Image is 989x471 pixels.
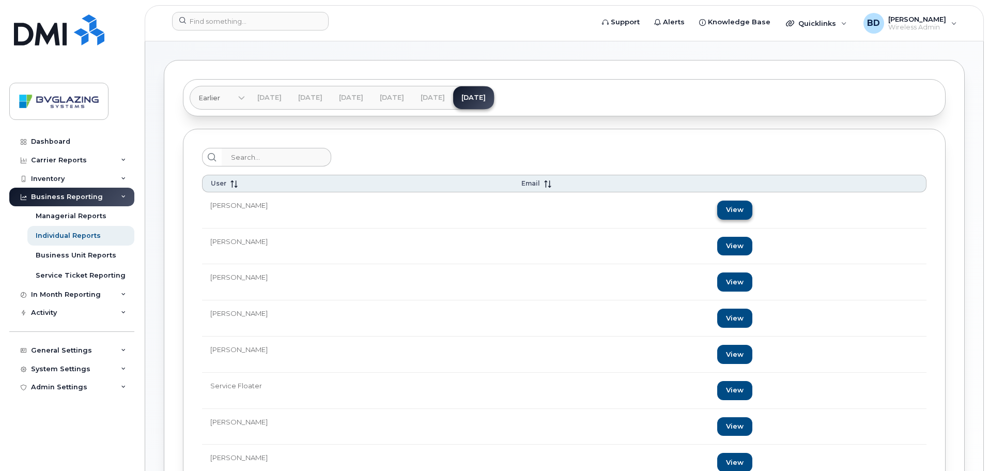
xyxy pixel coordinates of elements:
a: View [717,237,752,256]
a: Earlier [190,86,245,109]
td: Service Floater [202,373,513,409]
a: View [717,309,752,328]
span: User [211,179,226,187]
a: [DATE] [372,86,412,109]
a: View [717,272,752,292]
a: [DATE] [453,86,494,109]
a: View [717,381,752,400]
a: View [717,201,752,220]
a: [DATE] [331,86,372,109]
a: [DATE] [249,86,290,109]
span: Email [521,179,540,187]
td: [PERSON_NAME] [202,264,513,300]
a: View [717,417,752,436]
span: Earlier [198,93,220,103]
a: [DATE] [412,86,453,109]
td: [PERSON_NAME] [202,229,513,265]
td: [PERSON_NAME] [202,337,513,373]
a: [DATE] [290,86,331,109]
a: View [717,345,752,364]
td: [PERSON_NAME] [202,409,513,445]
input: Search... [222,148,331,166]
td: [PERSON_NAME] [202,192,513,229]
td: [PERSON_NAME] [202,300,513,337]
